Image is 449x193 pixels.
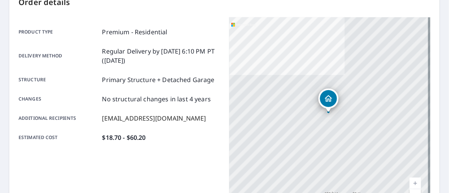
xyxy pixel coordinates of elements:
p: Regular Delivery by [DATE] 6:10 PM PT ([DATE]) [102,47,220,65]
p: Additional recipients [19,114,99,123]
p: Structure [19,75,99,84]
p: Changes [19,94,99,104]
div: Dropped pin, building 1, Residential property, 2004 N Cribbens St Boise, ID 83713 [319,89,339,112]
p: Product type [19,27,99,37]
p: No structural changes in last 4 years [102,94,211,104]
p: $18.70 - $60.20 [102,133,146,142]
p: Delivery method [19,47,99,65]
p: Premium - Residential [102,27,168,37]
p: Primary Structure + Detached Garage [102,75,215,84]
p: [EMAIL_ADDRESS][DOMAIN_NAME] [102,114,206,123]
p: Estimated cost [19,133,99,142]
a: Current Level 17, Zoom In [410,178,421,189]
